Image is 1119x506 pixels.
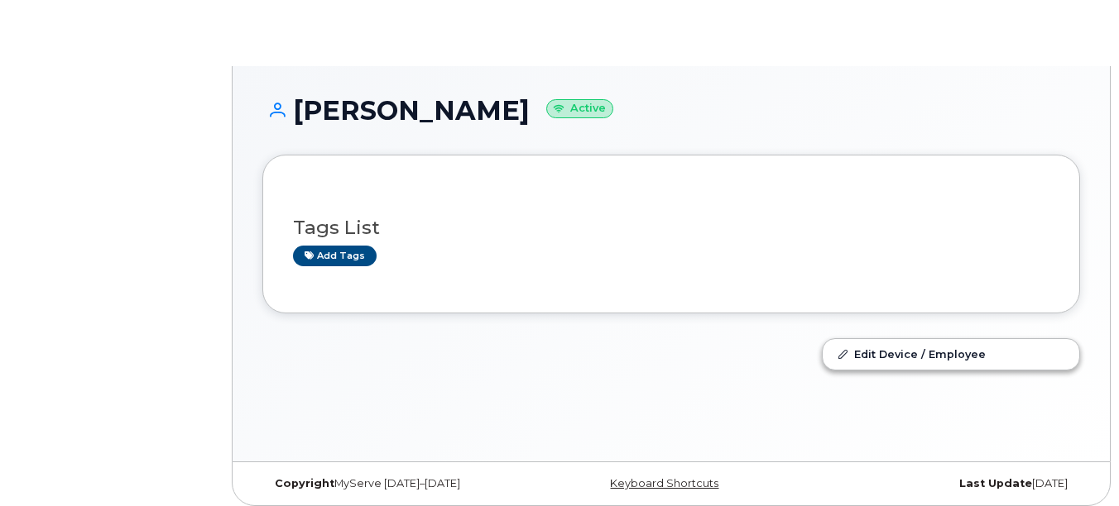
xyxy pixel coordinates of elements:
a: Add tags [293,246,377,266]
div: MyServe [DATE]–[DATE] [262,477,535,490]
a: Keyboard Shortcuts [610,477,718,489]
a: Edit Device / Employee [823,339,1079,369]
small: Active [546,99,613,118]
h1: [PERSON_NAME] [262,96,1080,125]
h3: Tags List [293,217,1049,238]
strong: Copyright [275,477,334,489]
strong: Last Update [959,477,1032,489]
div: [DATE] [808,477,1080,490]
